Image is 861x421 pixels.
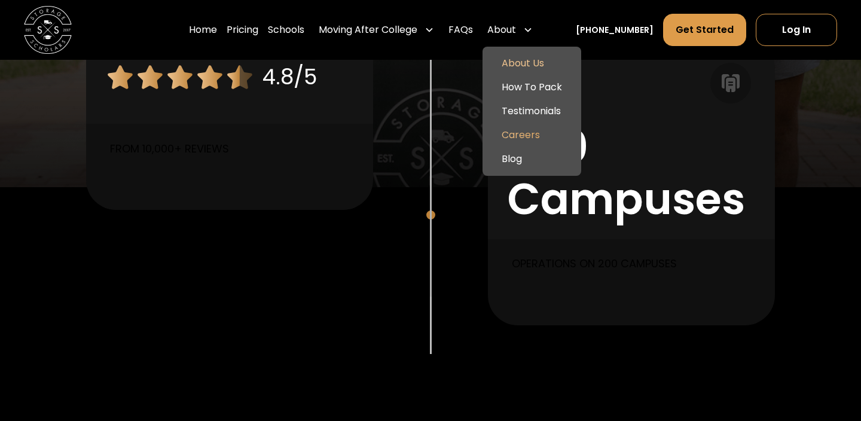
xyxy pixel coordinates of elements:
[487,147,576,171] a: Blog
[448,13,473,47] a: FAQs
[487,51,576,75] a: About Us
[319,23,417,37] div: Moving After College
[227,13,258,47] a: Pricing
[110,141,355,157] p: from 10,000+ Reviews
[189,13,217,47] a: Home
[487,75,576,99] a: How To Pack
[483,47,581,176] nav: About
[512,255,757,271] p: Operations on 200 Campuses
[487,99,576,123] a: Testimonials
[268,13,304,47] a: Schools
[262,61,317,93] div: 4.8/5
[487,23,516,37] div: About
[576,24,654,36] a: [PHONE_NUMBER]
[663,14,746,46] a: Get Started
[314,13,439,47] div: Moving After College
[24,6,72,54] img: Storage Scholars main logo
[487,123,576,147] a: Careers
[507,121,756,225] div: 200 Campuses
[483,13,538,47] div: About
[756,14,837,46] a: Log In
